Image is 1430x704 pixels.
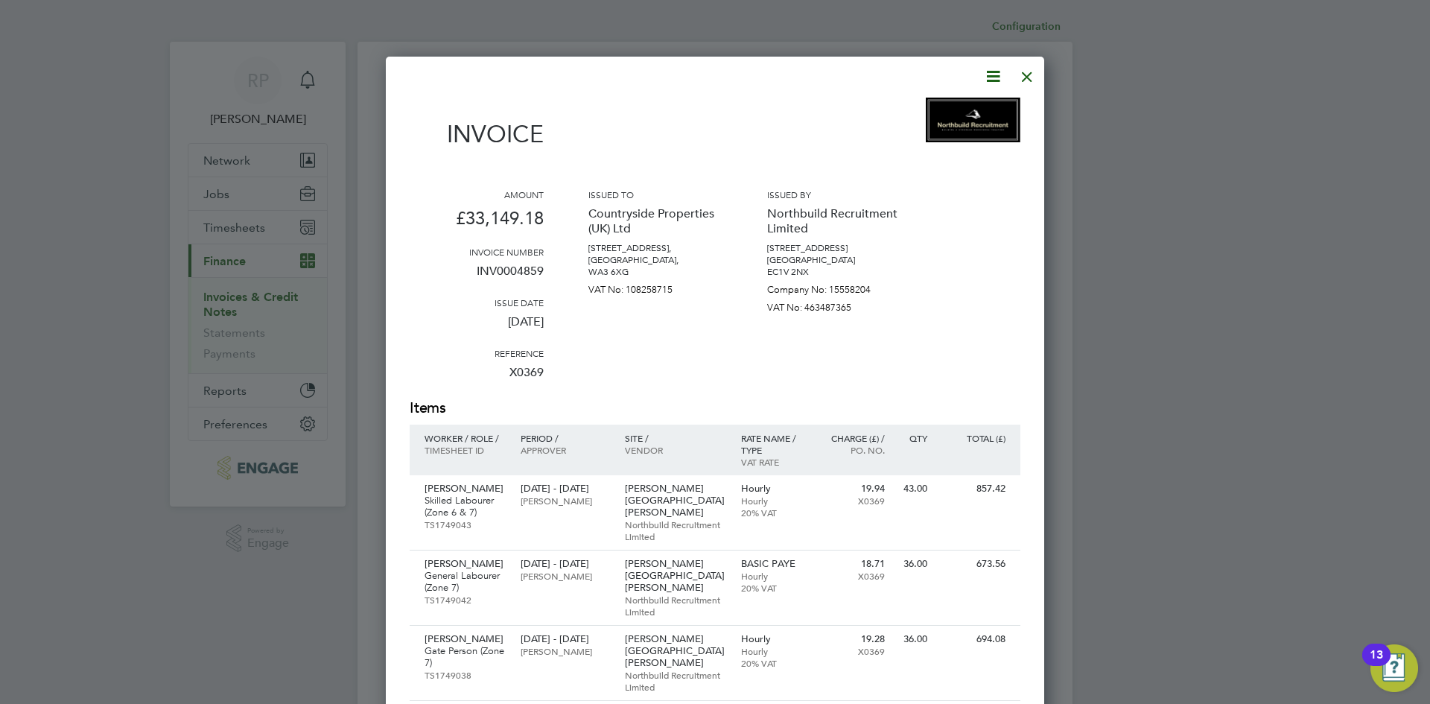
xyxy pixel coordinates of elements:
p: Company No: 15558204 [767,278,901,296]
p: Countryside Properties (UK) Ltd [588,200,722,242]
p: Northbuild Recruitment Limited [767,200,901,242]
p: WA3 6XG [588,266,722,278]
p: [PERSON_NAME][GEOGRAPHIC_DATA][PERSON_NAME] [625,483,726,519]
p: TS1749043 [425,519,506,530]
p: Hourly [741,633,806,645]
p: INV0004859 [410,258,544,296]
p: X0369 [820,645,885,657]
p: Charge (£) / [820,432,885,444]
p: 36.00 [900,633,927,645]
h3: Issued by [767,188,901,200]
p: Total (£) [942,432,1005,444]
p: [PERSON_NAME] [521,570,609,582]
p: VAT No: 108258715 [588,278,722,296]
p: [PERSON_NAME] [521,645,609,657]
h3: Issue date [410,296,544,308]
p: [DATE] - [DATE] [521,558,609,570]
p: 20% VAT [741,657,806,669]
p: [DATE] - [DATE] [521,633,609,645]
p: 20% VAT [741,582,806,594]
p: Rate name / type [741,432,806,456]
h2: Items [410,398,1020,419]
p: VAT No: 463487365 [767,296,901,314]
p: Skilled Labourer (Zone 6 & 7) [425,495,506,519]
p: Hourly [741,483,806,495]
p: Northbuild Recruitment Limited [625,669,726,693]
h3: Amount [410,188,544,200]
p: TS1749042 [425,594,506,606]
p: TS1749038 [425,669,506,681]
p: Northbuild Recruitment Limited [625,519,726,542]
div: 13 [1370,655,1383,674]
p: Site / [625,432,726,444]
p: Approver [521,444,609,456]
p: Worker / Role / [425,432,506,444]
p: Period / [521,432,609,444]
p: [PERSON_NAME] [425,633,506,645]
p: Hourly [741,495,806,507]
p: General Labourer (Zone 7) [425,570,506,594]
p: £33,149.18 [410,200,544,246]
p: 694.08 [942,633,1005,645]
h3: Issued to [588,188,722,200]
p: [PERSON_NAME][GEOGRAPHIC_DATA][PERSON_NAME] [625,633,726,669]
h3: Reference [410,347,544,359]
p: Gate Person (Zone 7) [425,645,506,669]
p: [PERSON_NAME][GEOGRAPHIC_DATA][PERSON_NAME] [625,558,726,594]
p: QTY [900,432,927,444]
p: 18.71 [820,558,885,570]
p: Hourly [741,570,806,582]
p: [DATE] - [DATE] [521,483,609,495]
p: 673.56 [942,558,1005,570]
p: X0369 [820,570,885,582]
p: [GEOGRAPHIC_DATA], [588,254,722,266]
p: 19.28 [820,633,885,645]
p: [DATE] [410,308,544,347]
p: 19.94 [820,483,885,495]
p: [STREET_ADDRESS] [767,242,901,254]
p: 36.00 [900,558,927,570]
img: northbuildrecruit-logo-remittance.png [926,98,1020,142]
p: BASIC PAYE [741,558,806,570]
p: X0369 [820,495,885,507]
p: Timesheet ID [425,444,506,456]
p: 43.00 [900,483,927,495]
p: Vendor [625,444,726,456]
p: VAT rate [741,456,806,468]
p: [GEOGRAPHIC_DATA] [767,254,901,266]
h1: Invoice [410,120,544,148]
p: EC1V 2NX [767,266,901,278]
p: 20% VAT [741,507,806,519]
p: [PERSON_NAME] [521,495,609,507]
p: [STREET_ADDRESS], [588,242,722,254]
h3: Invoice number [410,246,544,258]
p: Po. No. [820,444,885,456]
p: [PERSON_NAME] [425,483,506,495]
p: Hourly [741,645,806,657]
button: Open Resource Center, 13 new notifications [1370,644,1418,692]
p: X0369 [410,359,544,398]
p: 857.42 [942,483,1005,495]
p: Northbuild Recruitment Limited [625,594,726,618]
p: [PERSON_NAME] [425,558,506,570]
